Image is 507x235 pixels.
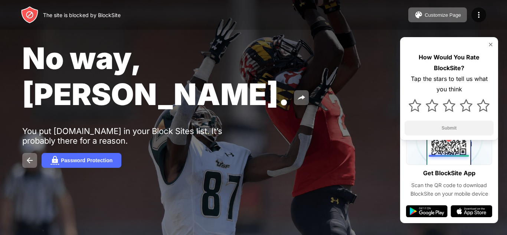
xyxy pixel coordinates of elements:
[409,99,421,112] img: star.svg
[43,12,121,18] div: The site is blocked by BlockSite
[406,205,448,217] img: google-play.svg
[414,10,423,19] img: pallet.svg
[443,99,455,112] img: star.svg
[405,74,494,95] div: Tap the stars to tell us what you think
[61,157,112,163] div: Password Protection
[460,99,472,112] img: star.svg
[405,52,494,74] div: How Would You Rate BlockSite?
[477,99,490,112] img: star.svg
[408,7,467,22] button: Customize Page
[22,40,290,112] span: No way, [PERSON_NAME].
[21,6,39,24] img: header-logo.svg
[50,156,59,165] img: password.svg
[426,99,438,112] img: star.svg
[22,126,252,146] div: You put [DOMAIN_NAME] in your Block Sites list. It’s probably there for a reason.
[297,93,306,102] img: share.svg
[25,156,34,165] img: back.svg
[405,121,494,136] button: Submit
[42,153,121,168] button: Password Protection
[488,42,494,48] img: rate-us-close.svg
[451,205,492,217] img: app-store.svg
[474,10,483,19] img: menu-icon.svg
[425,12,461,18] div: Customize Page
